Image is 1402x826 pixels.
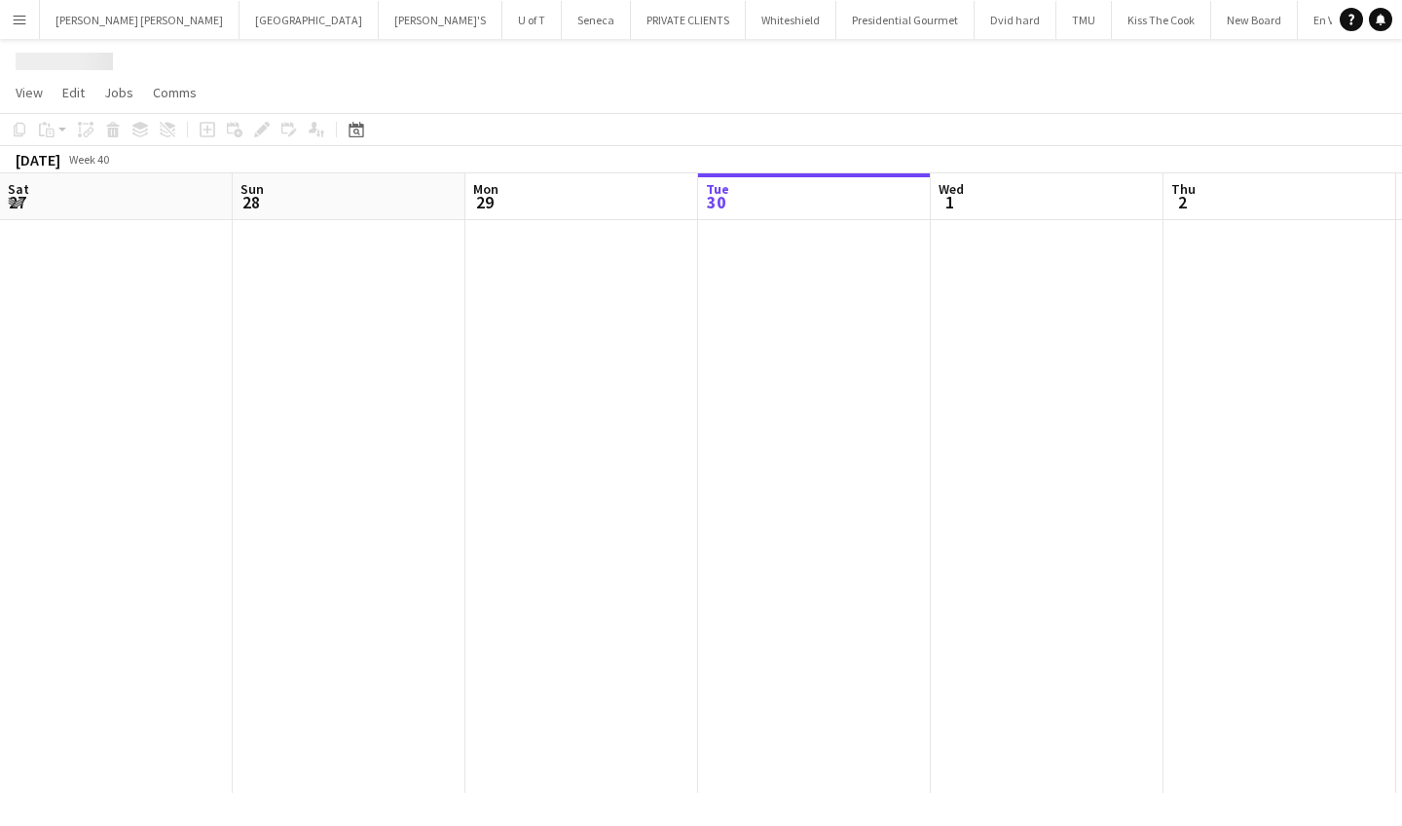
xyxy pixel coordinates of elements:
span: View [16,84,43,101]
span: Sat [8,180,29,198]
button: TMU [1056,1,1112,39]
span: 29 [470,191,498,213]
button: Kiss The Cook [1112,1,1211,39]
span: Comms [153,84,197,101]
button: New Board [1211,1,1298,39]
a: Comms [145,80,204,105]
span: 30 [703,191,729,213]
span: 27 [5,191,29,213]
span: 1 [936,191,964,213]
button: Seneca [562,1,631,39]
button: En Ville [1298,1,1365,39]
button: [PERSON_NAME] [PERSON_NAME] [40,1,240,39]
button: Dvid hard [975,1,1056,39]
span: Sun [240,180,264,198]
button: PRIVATE CLIENTS [631,1,746,39]
button: Presidential Gourmet [836,1,975,39]
span: Tue [706,180,729,198]
span: Wed [939,180,964,198]
span: 2 [1168,191,1196,213]
span: Thu [1171,180,1196,198]
span: Week 40 [64,152,113,167]
span: 28 [238,191,264,213]
button: Whiteshield [746,1,836,39]
button: [GEOGRAPHIC_DATA] [240,1,379,39]
button: [PERSON_NAME]'S [379,1,502,39]
span: Jobs [104,84,133,101]
span: Mon [473,180,498,198]
a: Edit [55,80,92,105]
button: U of T [502,1,562,39]
a: View [8,80,51,105]
a: Jobs [96,80,141,105]
div: [DATE] [16,150,60,169]
span: Edit [62,84,85,101]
